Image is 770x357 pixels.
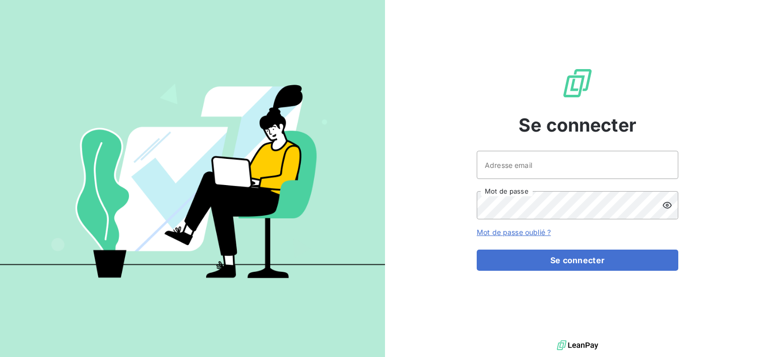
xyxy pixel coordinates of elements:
[477,228,551,236] a: Mot de passe oublié ?
[561,67,594,99] img: Logo LeanPay
[557,338,598,353] img: logo
[477,151,678,179] input: placeholder
[477,250,678,271] button: Se connecter
[519,111,636,139] span: Se connecter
